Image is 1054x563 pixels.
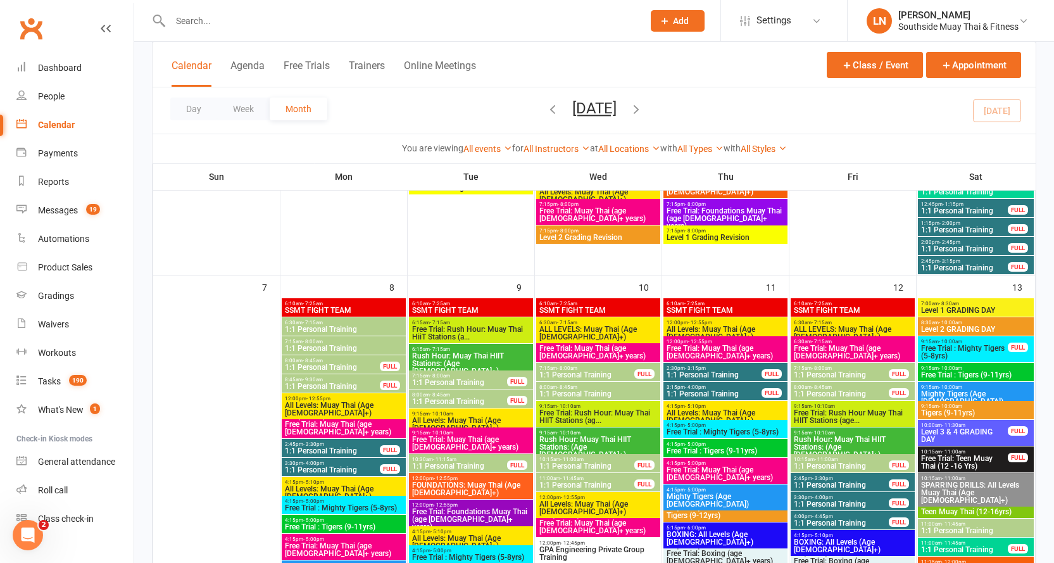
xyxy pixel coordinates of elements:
[898,9,1019,21] div: [PERSON_NAME]
[926,52,1021,78] button: Appointment
[939,403,962,409] span: - 10:00am
[558,228,579,234] span: - 8:00pm
[434,476,458,481] span: - 12:55pm
[920,188,1031,196] span: 1:1 Personal Training
[793,462,889,470] span: 1:1 Personal Training
[349,60,385,87] button: Trainers
[539,403,658,409] span: 9:15am
[411,184,530,192] span: Level 1 Grading Revision
[557,430,580,436] span: - 10:10am
[685,487,706,493] span: - 5:00pm
[688,339,712,345] span: - 12:55pm
[411,320,530,326] span: 6:15am
[16,54,134,82] a: Dashboard
[741,144,787,154] a: All Styles
[539,345,658,360] span: Free Trial: Muay Thai (age [DEMOGRAPHIC_DATA]+ years)
[284,358,380,364] span: 8:00am
[666,384,762,390] span: 3:15pm
[284,441,380,447] span: 2:45pm
[666,201,785,207] span: 7:15pm
[1008,262,1028,272] div: FULL
[270,98,327,120] button: Month
[660,143,677,153] strong: with
[86,204,100,215] span: 19
[507,460,527,470] div: FULL
[889,388,909,398] div: FULL
[666,345,785,360] span: Free Trial: Muay Thai (age [DEMOGRAPHIC_DATA]+ years)
[411,346,530,352] span: 6:15am
[284,479,403,485] span: 4:15pm
[38,120,75,130] div: Calendar
[262,276,280,297] div: 7
[793,320,912,326] span: 6:30am
[920,320,1031,326] span: 8:30am
[766,276,789,297] div: 11
[463,144,512,154] a: All events
[666,487,785,493] span: 4:15pm
[939,365,962,371] span: - 10:00am
[411,457,508,462] span: 10:30am
[793,476,889,481] span: 2:45pm
[16,253,134,282] a: Product Sales
[1008,426,1028,436] div: FULL
[867,8,892,34] div: LN
[756,6,791,35] span: Settings
[303,320,323,326] span: - 7:15am
[284,498,403,504] span: 4:15pm
[793,390,889,398] span: 1:1 Personal Training
[920,258,1008,264] span: 2:45pm
[411,411,530,417] span: 9:15am
[217,98,270,120] button: Week
[943,201,963,207] span: - 1:15pm
[16,82,134,111] a: People
[1008,224,1028,234] div: FULL
[38,457,115,467] div: General attendance
[666,207,785,230] span: Free Trial: Foundations Muay Thai (age [DEMOGRAPHIC_DATA]+ years)
[685,201,706,207] span: - 8:00pm
[939,239,960,245] span: - 2:45pm
[430,301,450,307] span: - 7:25am
[684,301,705,307] span: - 7:25am
[303,377,323,383] span: - 9:30am
[920,207,1008,215] span: 1:1 Personal Training
[69,375,87,386] span: 190
[812,476,833,481] span: - 3:30pm
[539,476,635,481] span: 11:00am
[303,441,324,447] span: - 3:30pm
[793,326,912,341] span: ALL LEVELS: Muay Thai (Age [DEMOGRAPHIC_DATA]+)
[889,460,909,470] div: FULL
[666,390,762,398] span: 1:1 Personal Training
[38,91,65,101] div: People
[539,481,635,489] span: 1:1 Personal Training
[639,276,662,297] div: 10
[380,464,400,474] div: FULL
[685,228,706,234] span: - 8:00pm
[535,163,662,190] th: Wed
[812,403,835,409] span: - 10:10am
[666,234,785,241] span: Level 1 Grading Revision
[284,320,403,326] span: 6:30am
[539,390,658,398] span: 1:1 Personal Training
[284,485,403,500] span: All Levels: Muay Thai (Age [DEMOGRAPHIC_DATA]+)
[920,476,1031,481] span: 10:15am
[539,462,635,470] span: 1:1 Personal Training
[920,301,1031,307] span: 7:00am
[560,476,584,481] span: - 11:45am
[920,339,1008,345] span: 9:15am
[539,201,658,207] span: 7:15pm
[666,228,785,234] span: 7:15pm
[512,143,524,153] strong: for
[793,495,889,500] span: 3:30pm
[411,392,508,398] span: 8:00am
[539,228,658,234] span: 7:15pm
[889,369,909,379] div: FULL
[666,466,785,481] span: Free Trial: Muay Thai (age [DEMOGRAPHIC_DATA]+ years)
[920,403,1031,409] span: 9:15am
[284,466,380,474] span: 1:1 Personal Training
[920,422,1008,428] span: 10:00am
[685,384,706,390] span: - 4:00pm
[666,422,785,428] span: 4:15pm
[38,319,69,329] div: Waivers
[939,320,962,326] span: - 10:00am
[812,301,832,307] span: - 7:25am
